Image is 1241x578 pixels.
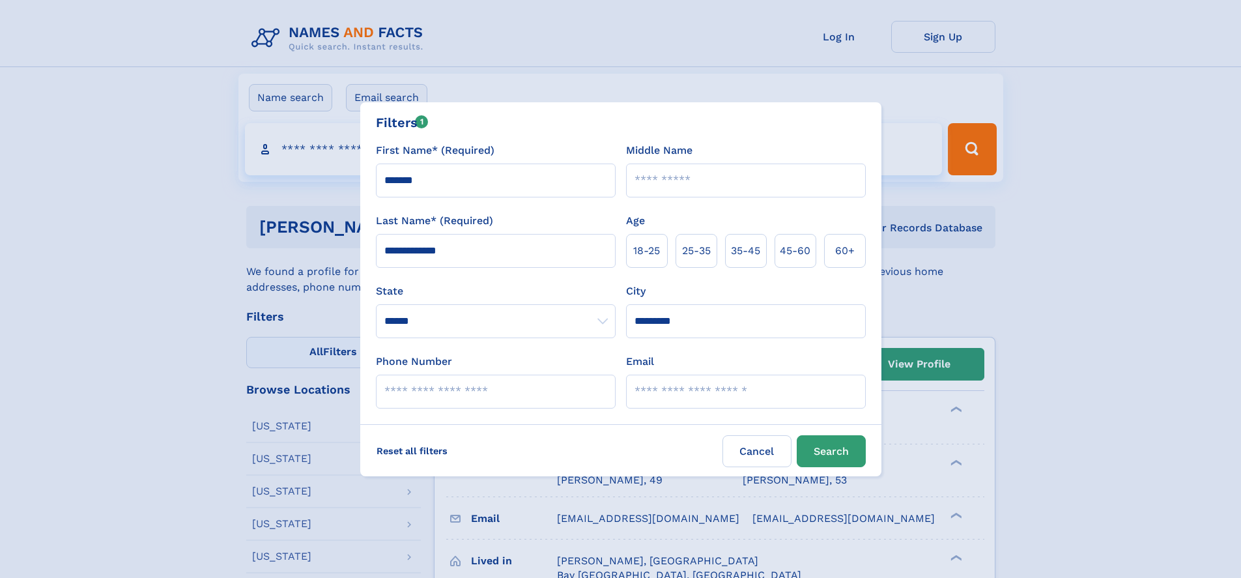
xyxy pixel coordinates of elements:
label: First Name* (Required) [376,143,494,158]
button: Search [797,435,866,467]
div: Filters [376,113,429,132]
label: Email [626,354,654,369]
span: 45‑60 [780,243,810,259]
span: 25‑35 [682,243,711,259]
span: 35‑45 [731,243,760,259]
label: State [376,283,616,299]
label: Age [626,213,645,229]
label: Last Name* (Required) [376,213,493,229]
span: 60+ [835,243,855,259]
label: City [626,283,646,299]
span: 18‑25 [633,243,660,259]
label: Middle Name [626,143,692,158]
label: Phone Number [376,354,452,369]
label: Cancel [722,435,792,467]
label: Reset all filters [368,435,456,467]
